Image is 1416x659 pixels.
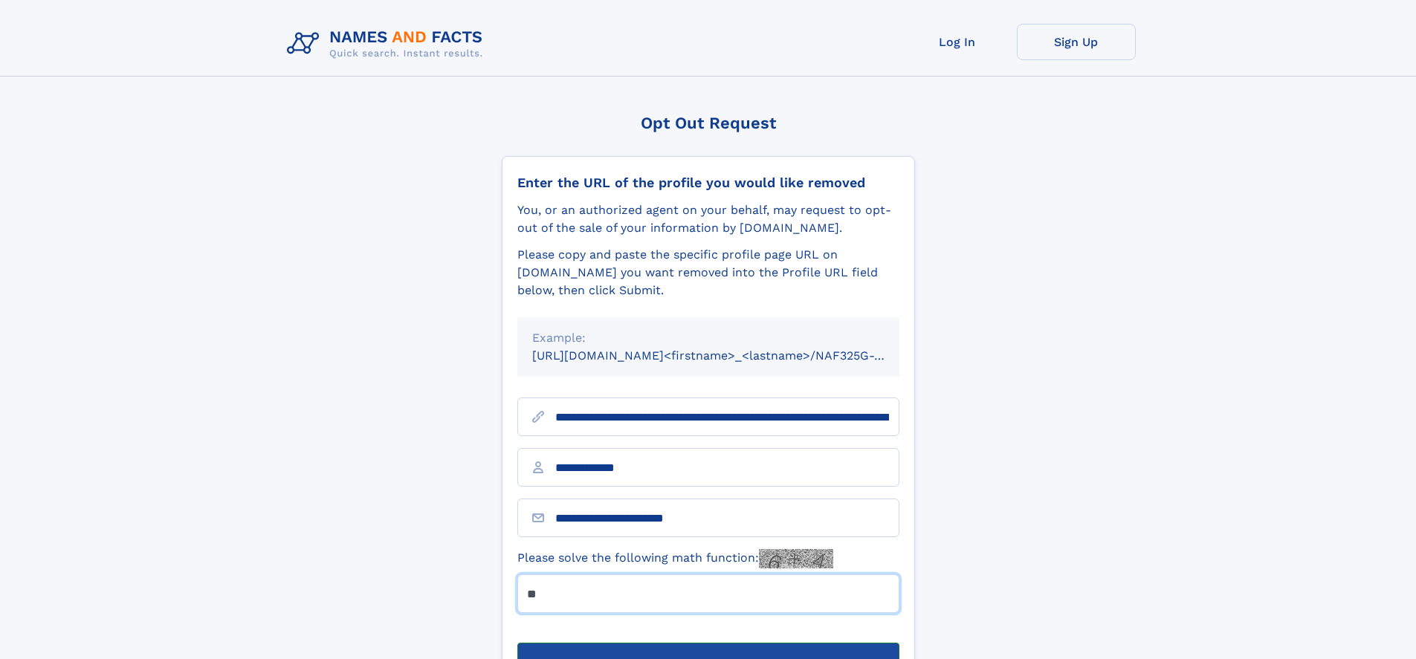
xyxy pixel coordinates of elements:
[898,24,1017,60] a: Log In
[517,246,899,299] div: Please copy and paste the specific profile page URL on [DOMAIN_NAME] you want removed into the Pr...
[502,114,915,132] div: Opt Out Request
[517,175,899,191] div: Enter the URL of the profile you would like removed
[532,348,928,363] small: [URL][DOMAIN_NAME]<firstname>_<lastname>/NAF325G-xxxxxxxx
[532,329,885,347] div: Example:
[281,24,495,64] img: Logo Names and Facts
[517,201,899,237] div: You, or an authorized agent on your behalf, may request to opt-out of the sale of your informatio...
[517,549,833,568] label: Please solve the following math function:
[1017,24,1136,60] a: Sign Up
